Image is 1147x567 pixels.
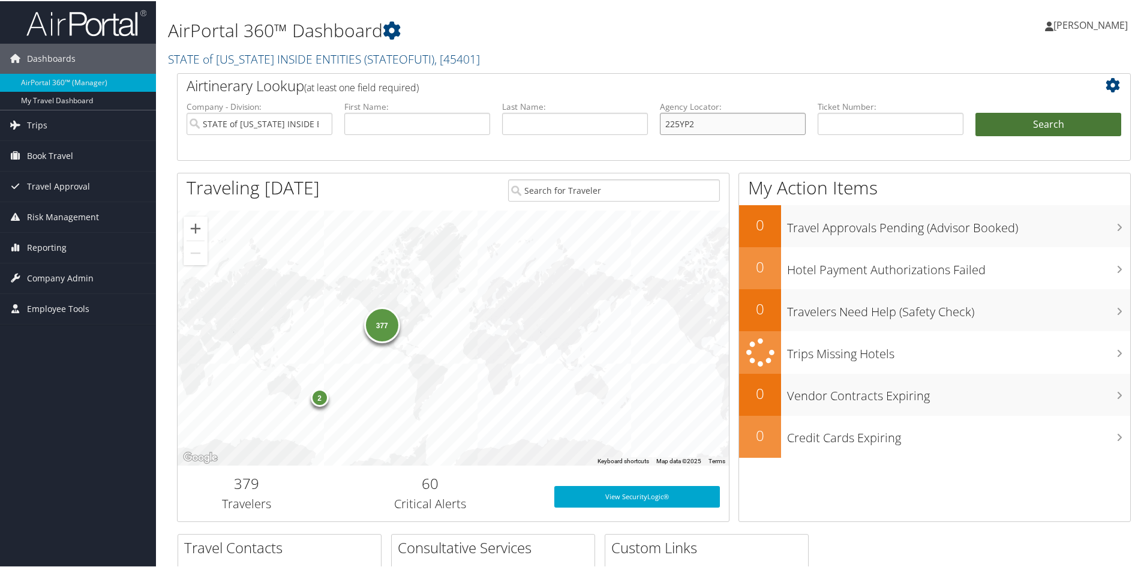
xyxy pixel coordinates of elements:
a: Terms (opens in new tab) [708,457,725,463]
span: , [ 45401 ] [434,50,480,66]
a: 0Vendor Contracts Expiring [739,373,1130,415]
div: 2 [310,387,328,405]
h2: Travel Contacts [184,536,381,557]
span: Employee Tools [27,293,89,323]
h3: Vendor Contracts Expiring [787,380,1130,403]
h1: My Action Items [739,174,1130,199]
span: Dashboards [27,43,76,73]
h3: Travelers [187,494,307,511]
img: Google [181,449,220,464]
span: [PERSON_NAME] [1053,17,1128,31]
label: First Name: [344,100,490,112]
h2: 0 [739,256,781,276]
h2: 0 [739,424,781,445]
h2: Custom Links [611,536,808,557]
h2: 0 [739,382,781,403]
h2: Consultative Services [398,536,594,557]
h1: Traveling [DATE] [187,174,320,199]
h3: Trips Missing Hotels [787,338,1130,361]
a: View SecurityLogic® [554,485,720,506]
a: 0Travel Approvals Pending (Advisor Booked) [739,204,1130,246]
h2: 0 [739,298,781,318]
a: 0Travelers Need Help (Safety Check) [739,288,1130,330]
h3: Hotel Payment Authorizations Failed [787,254,1130,277]
span: Risk Management [27,201,99,231]
h3: Credit Cards Expiring [787,422,1130,445]
label: Company - Division: [187,100,332,112]
span: ( STATEOFUTI ) [364,50,434,66]
a: STATE of [US_STATE] INSIDE ENTITIES [168,50,480,66]
a: Open this area in Google Maps (opens a new window) [181,449,220,464]
button: Zoom in [184,215,208,239]
label: Agency Locator: [660,100,806,112]
h2: Airtinerary Lookup [187,74,1042,95]
h2: 60 [325,472,536,493]
h2: 379 [187,472,307,493]
a: Trips Missing Hotels [739,330,1130,373]
h1: AirPortal 360™ Dashboard [168,17,816,42]
span: (at least one field required) [304,80,419,93]
h3: Travel Approvals Pending (Advisor Booked) [787,212,1130,235]
a: 0Credit Cards Expiring [739,415,1130,457]
a: [PERSON_NAME] [1045,6,1140,42]
img: airportal-logo.png [26,8,146,36]
span: Book Travel [27,140,73,170]
button: Search [975,112,1121,136]
div: 377 [364,306,400,342]
button: Keyboard shortcuts [597,456,649,464]
label: Ticket Number: [818,100,963,112]
span: Trips [27,109,47,139]
span: Map data ©2025 [656,457,701,463]
button: Zoom out [184,240,208,264]
h2: 0 [739,214,781,234]
span: Travel Approval [27,170,90,200]
h3: Travelers Need Help (Safety Check) [787,296,1130,319]
a: 0Hotel Payment Authorizations Failed [739,246,1130,288]
input: Search for Traveler [508,178,720,200]
h3: Critical Alerts [325,494,536,511]
span: Reporting [27,232,67,262]
span: Company Admin [27,262,94,292]
label: Last Name: [502,100,648,112]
